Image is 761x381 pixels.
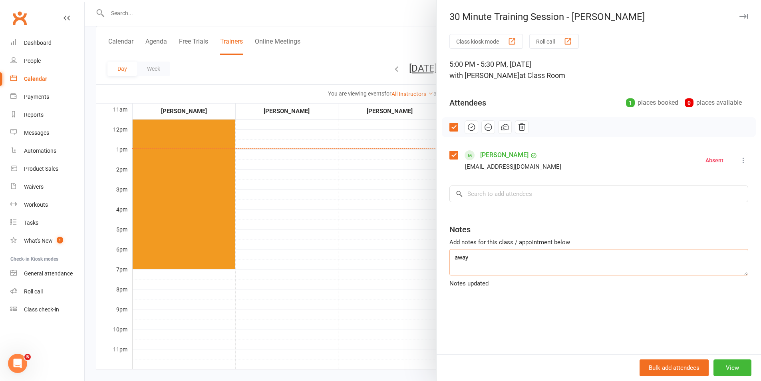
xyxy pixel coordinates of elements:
div: Product Sales [24,166,58,172]
button: Bulk add attendees [640,359,709,376]
div: Automations [24,148,56,154]
a: Dashboard [10,34,84,52]
a: Reports [10,106,84,124]
div: General attendance [24,270,73,277]
span: with [PERSON_NAME] [449,71,519,80]
div: 30 Minute Training Session - [PERSON_NAME] [437,11,761,22]
div: Payments [24,94,49,100]
div: Dashboard [24,40,52,46]
div: [EMAIL_ADDRESS][DOMAIN_NAME] [465,162,561,172]
a: Waivers [10,178,84,196]
div: Notes [449,224,471,235]
span: at Class Room [519,71,565,80]
div: 0 [685,98,693,107]
a: Roll call [10,283,84,301]
input: Search to add attendees [449,186,748,202]
a: General attendance kiosk mode [10,265,84,283]
a: Payments [10,88,84,106]
button: Class kiosk mode [449,34,523,49]
div: 5:00 PM - 5:30 PM, [DATE] [449,59,748,81]
span: 5 [24,354,31,360]
a: Clubworx [10,8,30,28]
div: Calendar [24,76,47,82]
div: Class check-in [24,306,59,313]
a: People [10,52,84,70]
a: Messages [10,124,84,142]
button: Roll call [529,34,579,49]
a: Automations [10,142,84,160]
a: What's New1 [10,232,84,250]
span: 1 [57,237,63,243]
div: Workouts [24,201,48,208]
div: Attendees [449,97,486,108]
button: View [713,359,751,376]
div: Tasks [24,219,38,226]
div: Roll call [24,288,43,295]
div: What's New [24,237,53,244]
a: [PERSON_NAME] [480,149,529,162]
a: Product Sales [10,160,84,178]
div: People [24,58,41,64]
div: places booked [626,97,678,108]
a: Workouts [10,196,84,214]
a: Tasks [10,214,84,232]
div: Add notes for this class / appointment below [449,237,748,247]
div: Waivers [24,184,44,190]
a: Class kiosk mode [10,301,84,319]
div: places available [685,97,742,108]
div: Absent [705,158,723,163]
div: Messages [24,130,49,136]
a: Calendar [10,70,84,88]
div: Notes updated [449,279,748,288]
div: Reports [24,112,44,118]
iframe: Intercom live chat [8,354,27,373]
div: 1 [626,98,635,107]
